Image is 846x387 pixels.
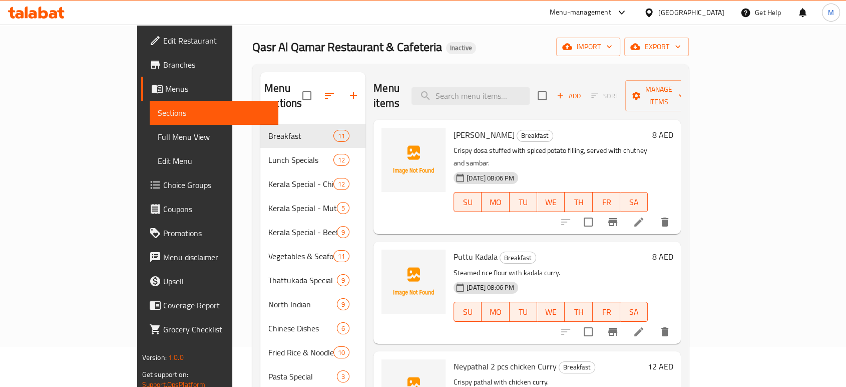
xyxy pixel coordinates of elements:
[317,84,341,108] span: Sort sections
[333,154,349,166] div: items
[163,275,270,287] span: Upsell
[454,144,648,169] p: Crispy dosa stuffed with spiced potato filling, served with chutney and sambar.
[337,372,349,381] span: 3
[150,101,278,125] a: Sections
[458,305,478,319] span: SU
[268,322,337,334] span: Chinese Dishes
[381,128,446,192] img: Masala Dosa
[555,90,582,102] span: Add
[565,192,592,212] button: TH
[633,216,645,228] a: Edit menu item
[260,244,365,268] div: Vegetables & Seafood11
[482,192,509,212] button: MO
[252,36,442,58] span: Qasr Al Qamar Restaurant & Cafeteria
[597,195,616,210] span: FR
[268,130,333,142] span: Breakfast
[337,228,349,237] span: 9
[593,192,620,212] button: FR
[150,125,278,149] a: Full Menu View
[141,317,278,341] a: Grocery Checklist
[411,87,530,105] input: search
[454,192,482,212] button: SU
[163,323,270,335] span: Grocery Checklist
[260,220,365,244] div: Kerala Special - Beef9
[569,195,588,210] span: TH
[268,346,333,358] div: Fried Rice & Noodles
[168,351,184,364] span: 1.0.0
[658,7,724,18] div: [GEOGRAPHIC_DATA]
[463,283,518,292] span: [DATE] 08:06 PM
[163,251,270,263] span: Menu disclaimer
[268,298,337,310] div: North Indian
[541,195,561,210] span: WE
[334,131,349,141] span: 11
[537,302,565,322] button: WE
[633,83,684,108] span: Manage items
[341,84,365,108] button: Add section
[334,155,349,165] span: 12
[163,227,270,239] span: Promotions
[141,269,278,293] a: Upsell
[141,77,278,101] a: Menus
[569,305,588,319] span: TH
[454,267,648,279] p: Steamed rice flour with kadala curry.
[652,250,673,264] h6: 8 AED
[141,53,278,77] a: Branches
[268,370,337,382] div: Pasta Special
[593,302,620,322] button: FR
[446,42,476,54] div: Inactive
[260,148,365,172] div: Lunch Specials12
[486,195,505,210] span: MO
[260,124,365,148] div: Breakfast11
[337,202,349,214] div: items
[141,197,278,221] a: Coupons
[500,252,536,264] span: Breakfast
[333,130,349,142] div: items
[624,195,644,210] span: SA
[486,305,505,319] span: MO
[633,326,645,338] a: Edit menu item
[517,130,553,141] span: Breakfast
[260,340,365,364] div: Fried Rice & Noodles10
[601,320,625,344] button: Branch-specific-item
[264,81,302,111] h2: Menu sections
[337,324,349,333] span: 6
[141,293,278,317] a: Coverage Report
[585,88,625,104] span: Select section first
[334,348,349,357] span: 10
[260,196,365,220] div: Kerala Special - Mutton5
[141,173,278,197] a: Choice Groups
[632,41,681,53] span: export
[454,359,557,374] span: Neypathal 2 pcs chicken Curry
[334,252,349,261] span: 11
[337,274,349,286] div: items
[163,203,270,215] span: Coupons
[260,268,365,292] div: Thattukada Special9
[141,221,278,245] a: Promotions
[268,202,337,214] span: Kerala Special - Mutton
[142,351,167,364] span: Version:
[141,29,278,53] a: Edit Restaurant
[296,85,317,106] span: Select all sections
[537,192,565,212] button: WE
[337,276,349,285] span: 9
[652,128,673,142] h6: 8 AED
[510,192,537,212] button: TU
[556,38,620,56] button: import
[553,88,585,104] button: Add
[268,178,333,190] span: Kerala Special - Chicken
[333,250,349,262] div: items
[653,210,677,234] button: delete
[514,195,533,210] span: TU
[517,130,553,142] div: Breakfast
[268,274,337,286] div: Thattukada Special
[163,299,270,311] span: Coverage Report
[559,361,595,373] span: Breakfast
[653,320,677,344] button: delete
[373,81,399,111] h2: Menu items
